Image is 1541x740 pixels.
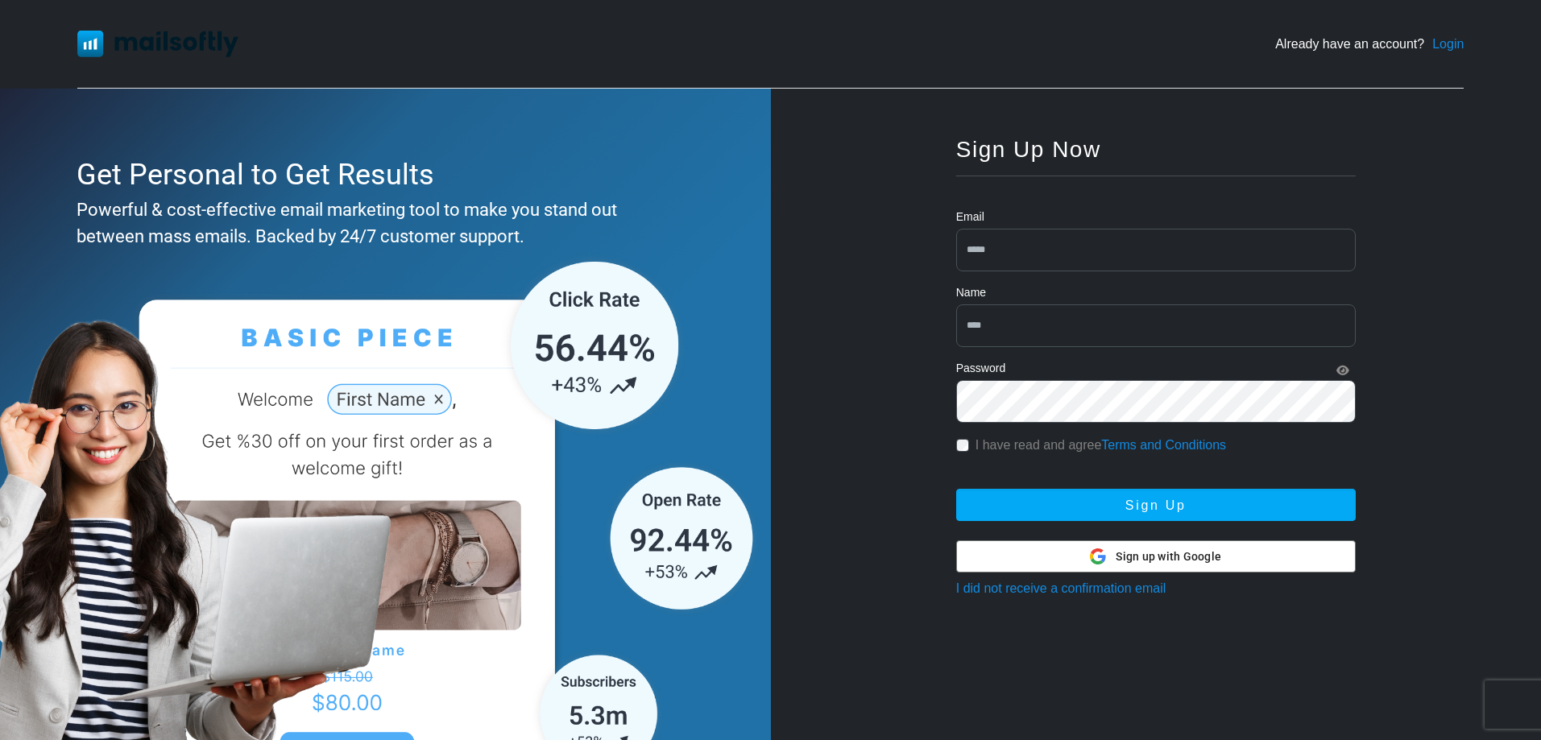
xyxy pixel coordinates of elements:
label: Name [956,284,986,301]
div: Already have an account? [1275,35,1464,54]
a: Login [1432,35,1464,54]
i: Show Password [1336,365,1349,376]
label: Password [956,360,1005,377]
span: Sign up with Google [1116,548,1221,565]
span: Sign Up Now [956,137,1101,162]
button: Sign up with Google [956,540,1356,573]
button: Sign Up [956,489,1356,521]
img: Mailsoftly [77,31,238,56]
a: I did not receive a confirmation email [956,581,1166,595]
div: Get Personal to Get Results [77,153,686,196]
a: Terms and Conditions [1101,438,1226,452]
label: I have read and agree [976,436,1226,455]
label: Email [956,209,984,225]
div: Powerful & cost-effective email marketing tool to make you stand out between mass emails. Backed ... [77,196,686,250]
